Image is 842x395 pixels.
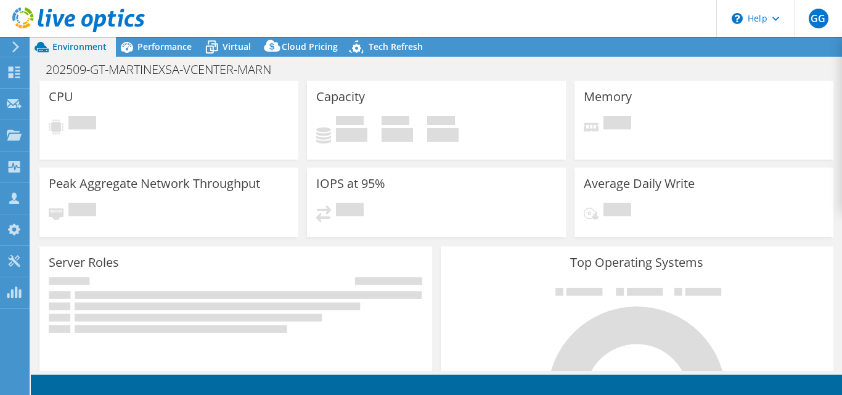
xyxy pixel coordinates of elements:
span: Tech Refresh [369,41,423,52]
span: Used [336,116,364,128]
svg: \n [732,13,743,24]
span: Pending [603,203,631,219]
span: Pending [336,203,364,219]
h3: Capacity [316,90,365,104]
h4: 0 GiB [427,128,459,142]
h3: IOPS at 95% [316,177,385,190]
h3: Average Daily Write [584,177,695,190]
span: Pending [603,116,631,132]
span: Performance [137,41,192,52]
span: GG [809,9,828,28]
span: Total [427,116,455,128]
span: Pending [68,116,96,132]
h4: 0 GiB [382,128,413,142]
span: Virtual [223,41,251,52]
span: Free [382,116,409,128]
h3: Peak Aggregate Network Throughput [49,177,260,190]
span: Environment [52,41,107,52]
span: Pending [68,203,96,219]
h3: CPU [49,90,73,104]
h3: Top Operating Systems [450,256,824,269]
h3: Memory [584,90,632,104]
h4: 0 GiB [336,128,367,142]
span: Cloud Pricing [282,41,338,52]
h1: 202509-GT-MARTINEXSA-VCENTER-MARN [40,63,290,76]
h3: Server Roles [49,256,119,269]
